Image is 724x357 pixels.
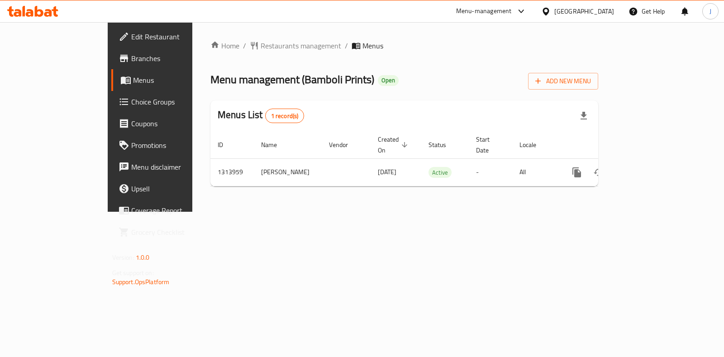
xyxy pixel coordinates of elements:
[111,221,229,243] a: Grocery Checklist
[111,48,229,69] a: Branches
[250,40,341,51] a: Restaurants management
[131,227,221,238] span: Grocery Checklist
[111,156,229,178] a: Menu disclaimer
[429,167,452,178] span: Active
[131,205,221,216] span: Coverage Report
[112,252,134,263] span: Version:
[210,40,598,51] nav: breadcrumb
[266,112,304,120] span: 1 record(s)
[111,200,229,221] a: Coverage Report
[528,73,598,90] button: Add New Menu
[131,140,221,151] span: Promotions
[243,40,246,51] li: /
[218,108,304,123] h2: Menus List
[512,158,559,186] td: All
[378,134,410,156] span: Created On
[265,109,305,123] div: Total records count
[573,105,595,127] div: Export file
[133,75,221,86] span: Menus
[136,252,150,263] span: 1.0.0
[131,31,221,42] span: Edit Restaurant
[111,69,229,91] a: Menus
[210,69,374,90] span: Menu management ( Bamboli Prints )
[131,118,221,129] span: Coupons
[559,131,660,159] th: Actions
[456,6,512,17] div: Menu-management
[111,26,229,48] a: Edit Restaurant
[429,139,458,150] span: Status
[378,76,399,84] span: Open
[362,40,383,51] span: Menus
[378,75,399,86] div: Open
[210,158,254,186] td: 1313959
[111,134,229,156] a: Promotions
[519,139,548,150] span: Locale
[111,178,229,200] a: Upsell
[566,162,588,183] button: more
[112,276,170,288] a: Support.OpsPlatform
[535,76,591,87] span: Add New Menu
[261,40,341,51] span: Restaurants management
[131,96,221,107] span: Choice Groups
[131,162,221,172] span: Menu disclaimer
[131,53,221,64] span: Branches
[710,6,711,16] span: J
[112,267,154,279] span: Get support on:
[476,134,501,156] span: Start Date
[111,113,229,134] a: Coupons
[329,139,360,150] span: Vendor
[469,158,512,186] td: -
[131,183,221,194] span: Upsell
[218,139,235,150] span: ID
[378,166,396,178] span: [DATE]
[554,6,614,16] div: [GEOGRAPHIC_DATA]
[588,162,610,183] button: Change Status
[210,131,660,186] table: enhanced table
[254,158,322,186] td: [PERSON_NAME]
[345,40,348,51] li: /
[111,91,229,113] a: Choice Groups
[261,139,289,150] span: Name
